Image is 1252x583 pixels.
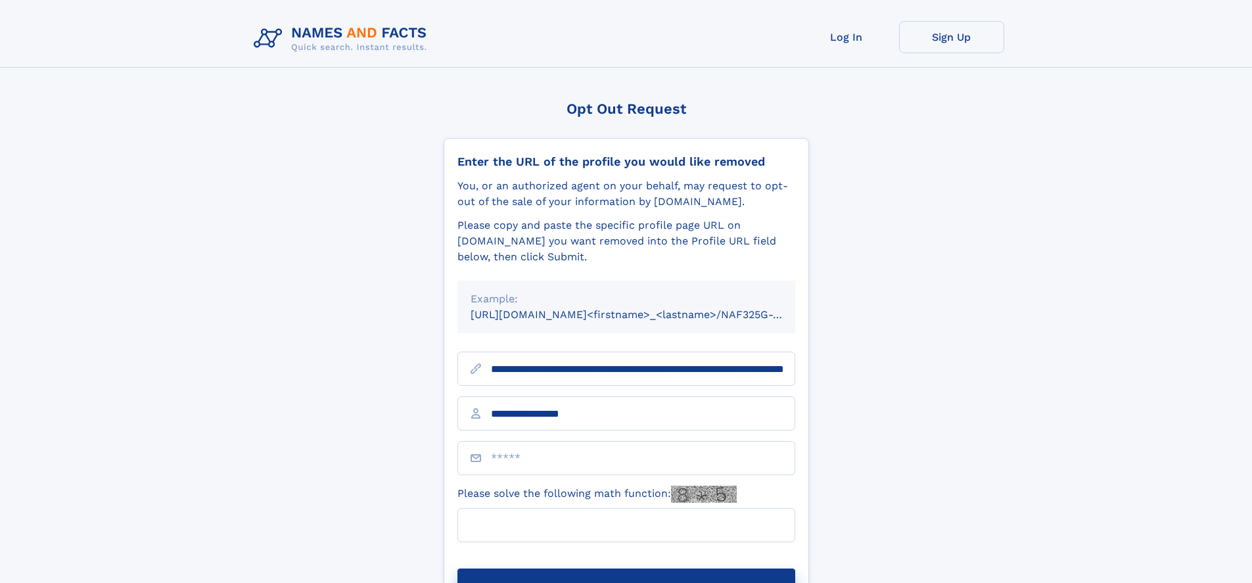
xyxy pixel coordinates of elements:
[457,178,795,210] div: You, or an authorized agent on your behalf, may request to opt-out of the sale of your informatio...
[457,486,737,503] label: Please solve the following math function:
[899,21,1004,53] a: Sign Up
[471,308,820,321] small: [URL][DOMAIN_NAME]<firstname>_<lastname>/NAF325G-xxxxxxxx
[248,21,438,57] img: Logo Names and Facts
[457,154,795,169] div: Enter the URL of the profile you would like removed
[794,21,899,53] a: Log In
[444,101,809,117] div: Opt Out Request
[457,218,795,265] div: Please copy and paste the specific profile page URL on [DOMAIN_NAME] you want removed into the Pr...
[471,291,782,307] div: Example:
